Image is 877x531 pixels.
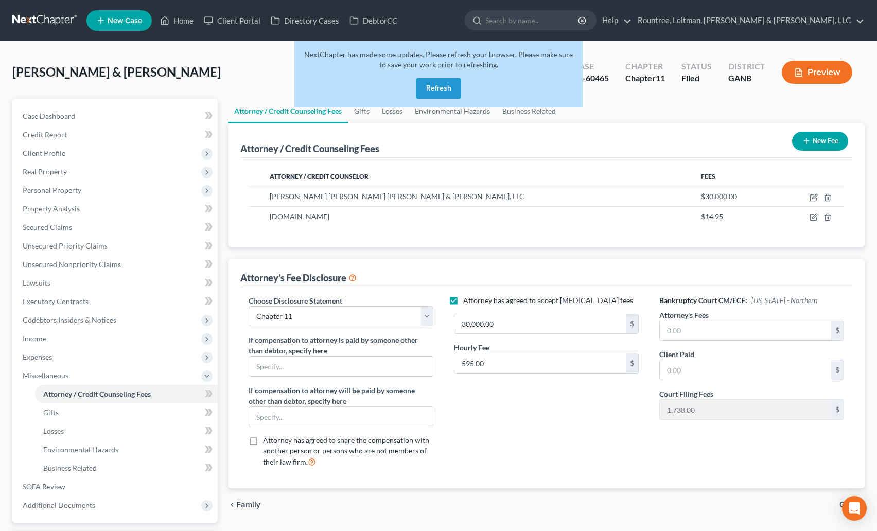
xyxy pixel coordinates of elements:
a: Unsecured Nonpriority Claims [14,255,218,274]
span: Unsecured Nonpriority Claims [23,260,121,269]
div: Chapter [625,61,665,73]
span: Losses [43,427,64,435]
label: Hourly Fee [454,342,489,353]
span: [PERSON_NAME] [PERSON_NAME] [PERSON_NAME] & [PERSON_NAME], LLC [270,192,524,201]
a: Credit Report [14,126,218,144]
span: Business Related [43,464,97,472]
button: chevron_left Family [228,501,260,509]
span: Real Property [23,167,67,176]
span: Unsecured Priority Claims [23,241,108,250]
a: Case Dashboard [14,107,218,126]
span: Gifts [839,501,856,509]
span: Executory Contracts [23,297,89,306]
a: Executory Contracts [14,292,218,311]
input: Specify... [249,357,433,376]
input: 0.00 [660,360,831,380]
div: $ [831,400,844,419]
span: 11 [656,73,665,83]
a: Client Portal [199,11,266,30]
h6: Bankruptcy Court CM/ECF: [659,295,844,306]
label: Choose Disclosure Statement [249,295,342,306]
div: $ [831,360,844,380]
a: Secured Claims [14,218,218,237]
label: Attorney's Fees [659,310,709,321]
a: SOFA Review [14,477,218,496]
a: Attorney / Credit Counseling Fees [228,99,348,123]
span: [US_STATE] - Northern [751,296,817,305]
div: District [728,61,765,73]
a: Rountree, Leitman, [PERSON_NAME] & [PERSON_NAME], LLC [633,11,864,30]
div: $ [626,314,638,334]
span: Lawsuits [23,278,50,287]
label: If compensation to attorney will be paid by someone other than debtor, specify here [249,385,433,406]
button: Refresh [416,78,461,99]
span: Expenses [23,352,52,361]
a: DebtorCC [344,11,402,30]
span: Income [23,334,46,343]
a: Gifts [35,403,218,422]
div: Open Intercom Messenger [842,496,867,521]
a: Home [155,11,199,30]
span: Environmental Hazards [43,445,118,454]
a: Lawsuits [14,274,218,292]
input: Search by name... [485,11,580,30]
a: Environmental Hazards [35,440,218,459]
div: Attorney / Credit Counseling Fees [240,143,379,155]
a: Directory Cases [266,11,344,30]
div: Attorney's Fee Disclosure [240,272,357,284]
input: 0.00 [660,400,831,419]
span: Credit Report [23,130,67,139]
span: Attorney has agreed to share the compensation with another person or persons who are not members ... [263,436,429,466]
span: Property Analysis [23,204,80,213]
a: Attorney / Credit Counseling Fees [35,385,218,403]
label: Client Paid [659,349,694,360]
span: Attorney / Credit Counselor [270,172,369,180]
span: SOFA Review [23,482,65,491]
span: NextChapter has made some updates. Please refresh your browser. Please make sure to save your wor... [304,50,573,69]
span: Family [236,501,260,509]
button: Gifts chevron_right [839,501,865,509]
div: Chapter [625,73,665,84]
span: Miscellaneous [23,371,68,380]
a: Business Related [35,459,218,477]
a: Property Analysis [14,200,218,218]
button: New Fee [792,132,848,151]
span: [PERSON_NAME] & [PERSON_NAME] [12,64,221,79]
label: If compensation to attorney is paid by someone other than debtor, specify here [249,334,433,356]
div: 25-60465 [573,73,609,84]
span: Codebtors Insiders & Notices [23,315,116,324]
a: Unsecured Priority Claims [14,237,218,255]
span: Client Profile [23,149,65,157]
i: chevron_left [228,501,236,509]
span: $14.95 [701,212,723,221]
span: Attorney / Credit Counseling Fees [43,390,151,398]
span: Fees [701,172,715,180]
a: Help [597,11,632,30]
div: $ [626,353,638,373]
span: Personal Property [23,186,81,194]
span: Attorney has agreed to accept [MEDICAL_DATA] fees [463,296,633,305]
span: Secured Claims [23,223,72,232]
label: Court Filing Fees [659,388,713,399]
div: Filed [681,73,712,84]
span: [DOMAIN_NAME] [270,212,329,221]
div: GANB [728,73,765,84]
span: Gifts [43,408,59,417]
span: Case Dashboard [23,112,75,120]
span: Additional Documents [23,501,95,509]
input: Specify... [249,407,433,427]
div: Status [681,61,712,73]
div: Case [573,61,609,73]
input: 0.00 [660,321,831,341]
div: $ [831,321,844,341]
a: Losses [35,422,218,440]
button: Preview [782,61,852,84]
span: $30,000.00 [701,192,737,201]
input: 0.00 [454,353,626,373]
span: New Case [108,17,142,25]
input: 0.00 [454,314,626,334]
